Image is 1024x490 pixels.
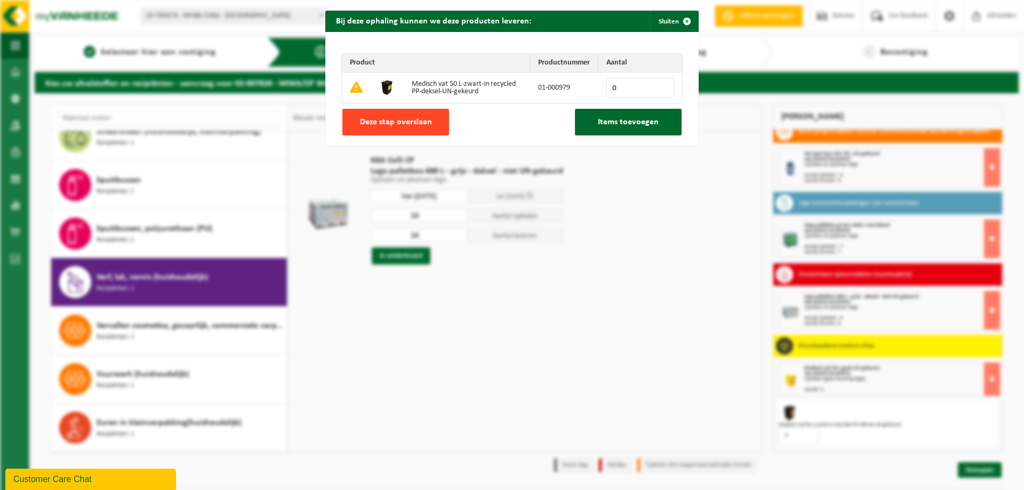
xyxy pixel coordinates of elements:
img: 01-000979 [379,78,396,95]
span: Items toevoegen [598,118,659,126]
button: Deze stap overslaan [342,109,449,135]
th: Productnummer [530,54,598,73]
button: Items toevoegen [575,109,682,135]
iframe: chat widget [5,467,178,490]
h2: Bij deze ophaling kunnen we deze producten leveren: [325,11,542,31]
th: Aantal [598,54,682,73]
button: Sluiten [650,11,698,32]
td: Medisch vat 50 L-zwart-in recycled PP-deksel-UN-gekeurd [404,73,530,103]
td: 01-000979 [530,73,598,103]
span: Deze stap overslaan [360,118,432,126]
th: Product [342,54,530,73]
